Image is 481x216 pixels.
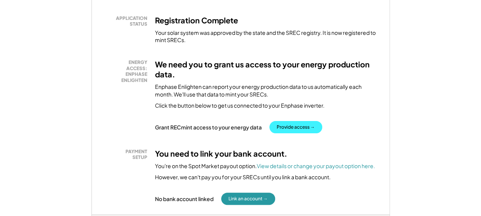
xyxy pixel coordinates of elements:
div: Click the button below to get us connected to your Enphase inverter. [155,102,324,110]
h3: Registration Complete [155,15,238,25]
div: Grant RECmint access to your energy data [155,124,262,131]
h3: We need you to grant us access to your energy production data. [155,59,380,79]
div: PAYMENT SETUP [105,149,147,160]
div: APPLICATION STATUS [105,15,147,27]
div: Your solar system was approved by the state and the SREC registry. It is now registered to mint S... [155,29,380,44]
div: ENERGY ACCESS: ENPHASE ENLIGHTEN [105,59,147,83]
div: However, we can't pay you for your SRECs until you link a bank account. [155,173,331,181]
button: Provide access → [269,121,322,133]
div: No bank account linked [155,195,214,202]
div: You're on the Spot Market payout option. [155,162,375,170]
h3: You need to link your bank account. [155,149,287,159]
div: Enphase Enlighten can report your energy production data to us automatically each month. We'll us... [155,83,380,98]
button: Link an account → [221,193,275,205]
a: View details or change your payout option here. [257,162,375,169]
